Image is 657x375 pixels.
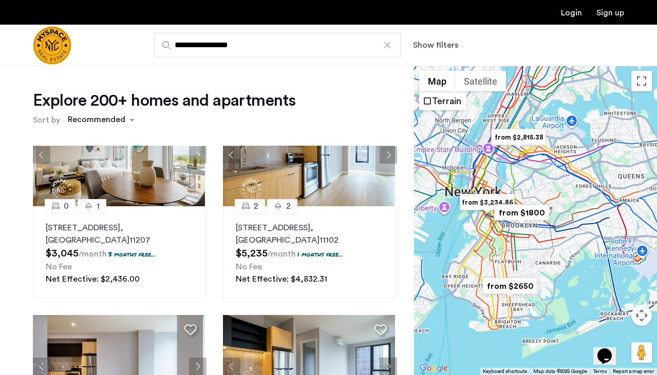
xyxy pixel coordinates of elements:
[487,126,550,149] div: from $2,815.38
[33,104,205,206] img: 1997_638519001096654587.png
[419,91,466,110] ul: Show street map
[223,358,240,375] button: Previous apartment
[223,104,395,206] img: 1997_638519968035243270.png
[79,250,107,258] sub: /month
[236,222,384,246] p: [STREET_ADDRESS] 11102
[33,114,60,126] label: Sort by
[455,71,506,91] button: Show satellite imagery
[631,71,652,91] button: Toggle fullscreen view
[490,201,553,224] div: from $1800
[478,274,541,298] div: from $2650
[33,206,207,299] a: 01[STREET_ADDRESS], [GEOGRAPHIC_DATA]112073 months free...No FeeNet Effective: $2,436.00
[33,358,50,375] button: Previous apartment
[236,248,268,259] span: $5,235
[419,71,455,91] button: Show street map
[189,146,207,164] button: Next apartment
[380,358,397,375] button: Next apartment
[561,9,582,17] a: Login
[483,368,527,375] button: Keyboard shortcuts
[613,368,654,375] a: Report a map error
[417,362,450,375] img: Google
[254,200,258,212] span: 2
[64,200,69,212] span: 0
[63,111,140,129] ng-select: sort-apartment
[236,275,327,283] span: Net Effective: $4,832.31
[596,9,624,17] a: Registration
[268,250,296,258] sub: /month
[46,222,194,246] p: [STREET_ADDRESS] 11207
[108,250,156,259] p: 3 months free...
[33,146,50,164] button: Previous apartment
[631,305,652,326] button: Map camera controls
[33,90,295,111] h1: Explore 200+ homes and apartments
[631,342,652,363] button: Drag Pegman onto the map to open Street View
[413,39,458,51] button: Show or hide filters
[533,369,587,374] span: Map data ©2025 Google
[46,275,140,283] span: Net Effective: $2,436.00
[297,250,343,259] p: 1 months free...
[380,146,397,164] button: Next apartment
[97,200,100,212] span: 1
[66,113,125,128] div: Recommended
[154,33,401,57] input: Apartment Search
[432,96,461,106] label: Terrain
[46,263,72,271] span: No Fee
[33,26,71,65] img: logo
[223,146,240,164] button: Previous apartment
[33,26,71,65] a: Cazamio Logo
[236,263,262,271] span: No Fee
[286,200,291,212] span: 2
[420,92,465,109] li: Terrain
[189,358,207,375] button: Next apartment
[593,334,626,365] iframe: chat widget
[223,206,397,299] a: 22[STREET_ADDRESS], [GEOGRAPHIC_DATA]111021 months free...No FeeNet Effective: $4,832.31
[456,191,519,214] div: from $3,234.86
[46,248,79,259] span: $3,045
[417,362,450,375] a: Open this area in Google Maps (opens a new window)
[593,368,607,375] a: Terms (opens in new tab)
